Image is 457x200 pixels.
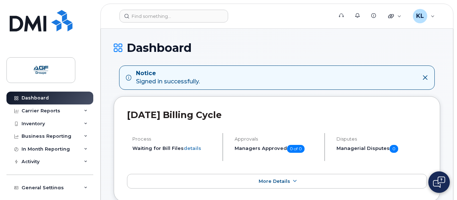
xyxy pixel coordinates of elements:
[132,145,216,152] li: Waiting for Bill Files
[184,145,201,151] a: details
[136,69,200,78] strong: Notice
[433,176,445,188] img: Open chat
[287,145,305,153] span: 0 of 0
[390,145,398,153] span: 0
[336,145,427,153] h5: Managerial Disputes
[114,42,440,54] h1: Dashboard
[336,136,427,142] h4: Disputes
[127,109,427,120] h2: [DATE] Billing Cycle
[132,136,216,142] h4: Process
[259,179,290,184] span: More Details
[235,136,319,142] h4: Approvals
[136,69,200,86] div: Signed in successfully.
[235,145,319,153] h5: Managers Approved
